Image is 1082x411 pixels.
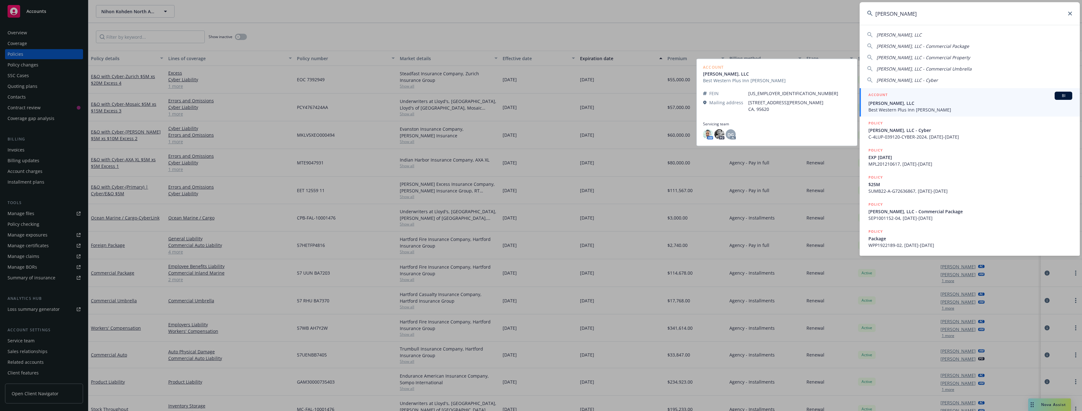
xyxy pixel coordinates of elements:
span: SEP1001152-04, [DATE]-[DATE] [868,215,1072,221]
span: [PERSON_NAME], LLC - Cyber [868,127,1072,134]
span: WPP1922189-02, [DATE]-[DATE] [868,242,1072,248]
span: [PERSON_NAME], LLC - Commercial Package [877,43,969,49]
a: POLICY[PERSON_NAME], LLC - Commercial PackageSEP1001152-04, [DATE]-[DATE] [860,198,1080,225]
h5: POLICY [868,147,883,153]
a: ACCOUNTBI[PERSON_NAME], LLCBest Western Plus Inn [PERSON_NAME] [860,88,1080,117]
span: SUMB22-A-G72636867, [DATE]-[DATE] [868,188,1072,194]
span: C-4LUP-039120-CYBER-2024, [DATE]-[DATE] [868,134,1072,140]
a: POLICYPackageWPP1922189-02, [DATE]-[DATE] [860,225,1080,252]
a: POLICY[PERSON_NAME], LLC - CyberC-4LUP-039120-CYBER-2024, [DATE]-[DATE] [860,117,1080,144]
h5: ACCOUNT [868,92,888,99]
span: [PERSON_NAME], LLC - Commercial Property [877,54,970,60]
span: $25M [868,181,1072,188]
span: EXP [DATE] [868,154,1072,161]
a: POLICYEXP [DATE]MPL201210617, [DATE]-[DATE] [860,144,1080,171]
h5: POLICY [868,120,883,126]
h5: POLICY [868,201,883,208]
span: [PERSON_NAME], LLC - Cyber [877,77,938,83]
a: POLICY$25MSUMB22-A-G72636867, [DATE]-[DATE] [860,171,1080,198]
input: Search... [860,2,1080,25]
span: [PERSON_NAME], LLC [868,100,1072,106]
h5: POLICY [868,174,883,180]
span: Best Western Plus Inn [PERSON_NAME] [868,106,1072,113]
span: [PERSON_NAME], LLC [877,32,922,38]
span: [PERSON_NAME], LLC - Commercial Package [868,208,1072,215]
span: BI [1057,93,1070,99]
span: Package [868,235,1072,242]
span: [PERSON_NAME], LLC - Commercial Umbrella [877,66,972,72]
h5: POLICY [868,228,883,235]
span: MPL201210617, [DATE]-[DATE] [868,161,1072,167]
